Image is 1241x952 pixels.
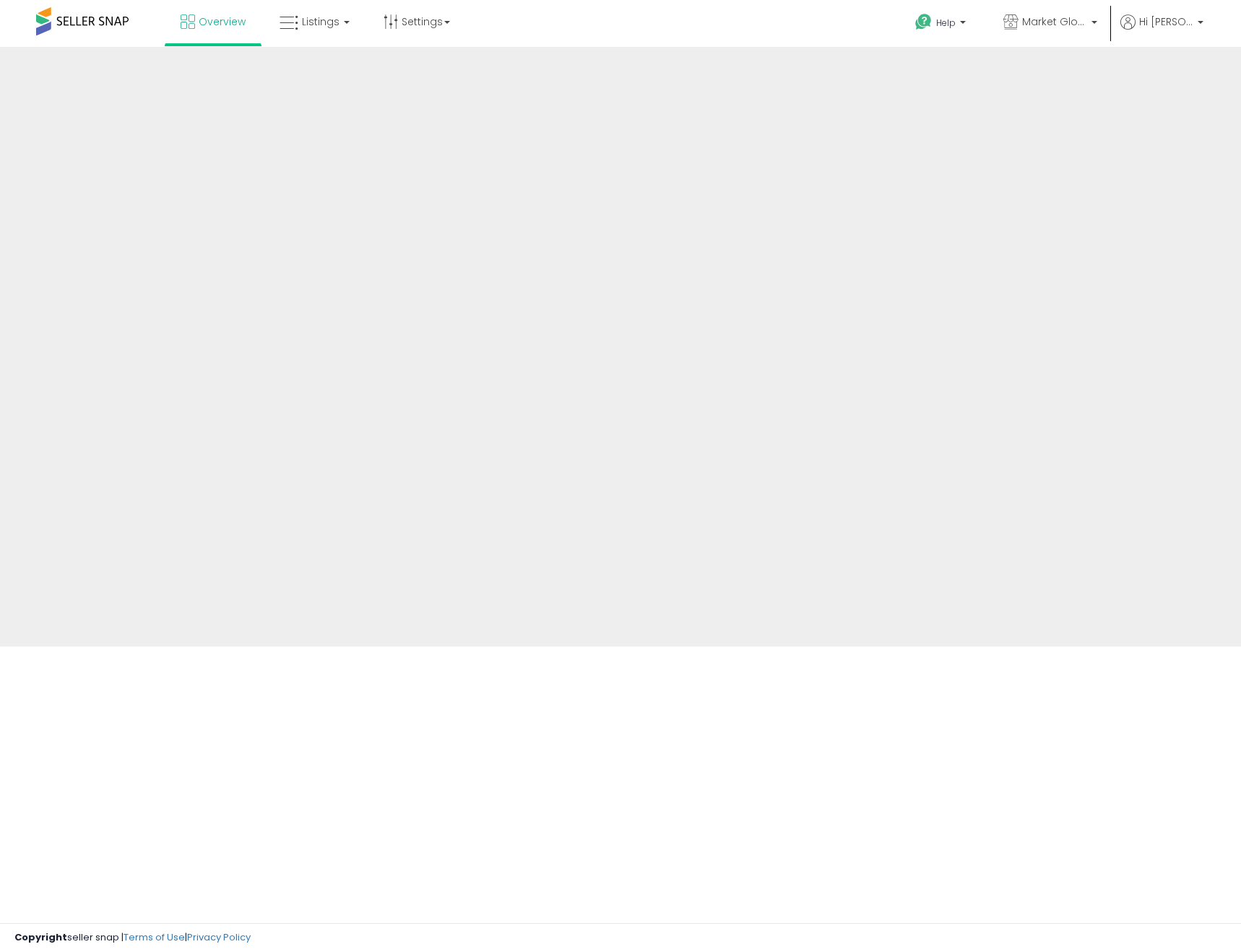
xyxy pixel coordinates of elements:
a: Help [904,2,980,47]
span: Overview [199,14,246,29]
span: Listings [302,14,340,29]
span: Help [936,17,956,29]
span: Market Global [1022,14,1087,29]
span: Hi [PERSON_NAME] [1139,14,1193,29]
i: Get Help [914,13,933,31]
a: Hi [PERSON_NAME] [1120,14,1203,47]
